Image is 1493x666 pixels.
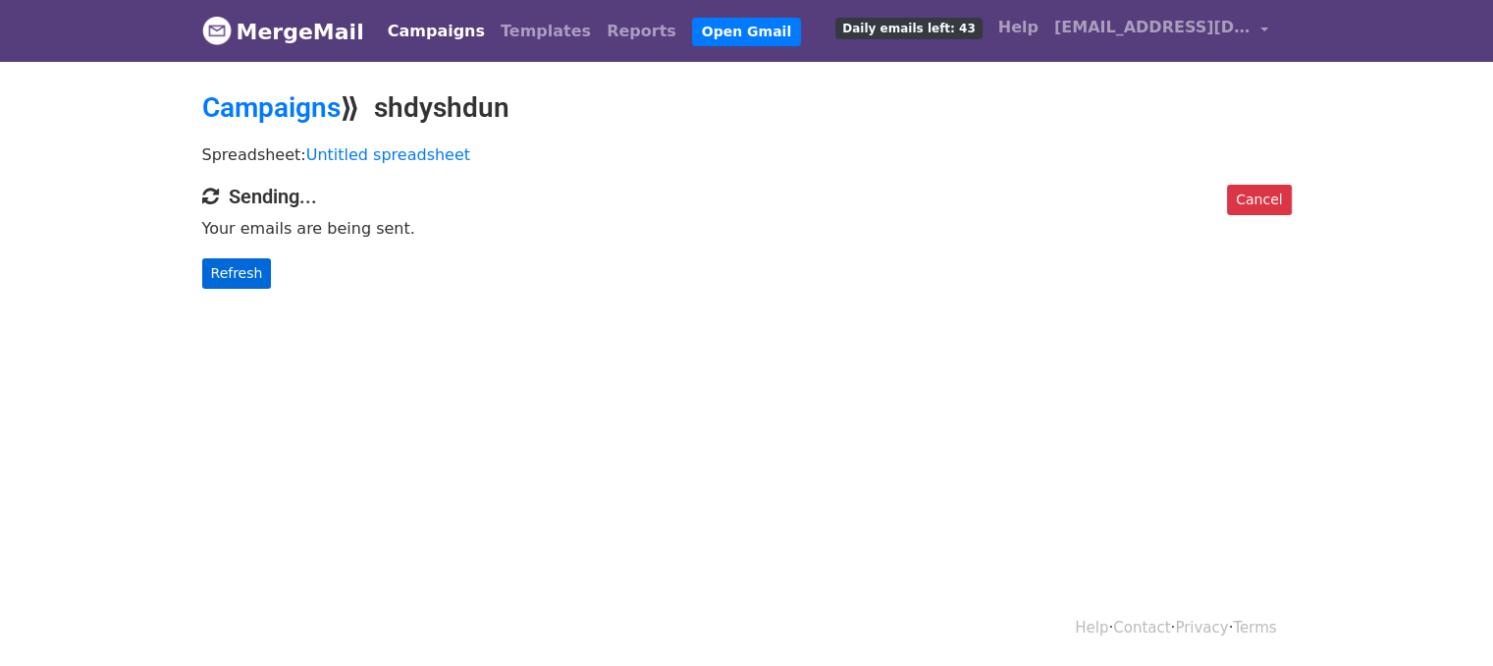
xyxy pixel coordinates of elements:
[835,18,982,39] span: Daily emails left: 43
[202,91,1292,125] h2: ⟫ shdyshdun
[1046,8,1276,54] a: [EMAIL_ADDRESS][DOMAIN_NAME]
[1054,16,1251,39] span: [EMAIL_ADDRESS][DOMAIN_NAME]
[1175,619,1228,637] a: Privacy
[202,16,232,45] img: MergeMail logo
[202,218,1292,239] p: Your emails are being sent.
[1075,619,1108,637] a: Help
[1233,619,1276,637] a: Terms
[202,11,364,52] a: MergeMail
[202,185,1292,208] h4: Sending...
[1227,185,1291,215] a: Cancel
[1113,619,1170,637] a: Contact
[202,144,1292,165] p: Spreadsheet:
[380,12,493,51] a: Campaigns
[202,91,341,124] a: Campaigns
[306,145,470,164] a: Untitled spreadsheet
[599,12,684,51] a: Reports
[990,8,1046,47] a: Help
[493,12,599,51] a: Templates
[827,8,989,47] a: Daily emails left: 43
[202,258,272,289] a: Refresh
[692,18,801,46] a: Open Gmail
